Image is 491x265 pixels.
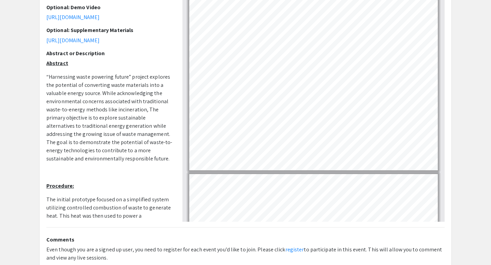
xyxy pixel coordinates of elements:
[5,234,29,260] iframe: Chat
[46,196,172,261] p: The initial prototype focused on a simplified system utilizing controlled combustion of waste to ...
[46,50,172,57] h2: Abstract or Description
[46,37,100,44] a: [URL][DOMAIN_NAME]
[46,60,68,67] u: Abstract
[46,4,172,11] h2: Optional: Demo Video
[46,246,445,262] div: Even though you are a signed up user, you need to register for each event you’d like to join. Ple...
[46,14,100,21] a: [URL][DOMAIN_NAME]
[285,246,304,253] a: register
[46,27,172,33] h2: Optional: Supplementary Materials
[46,182,74,189] u: Procedure:
[46,236,445,243] h2: Comments
[46,73,172,163] p: “Harnessing waste powering future” project explores the potential of converting waste materials i...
